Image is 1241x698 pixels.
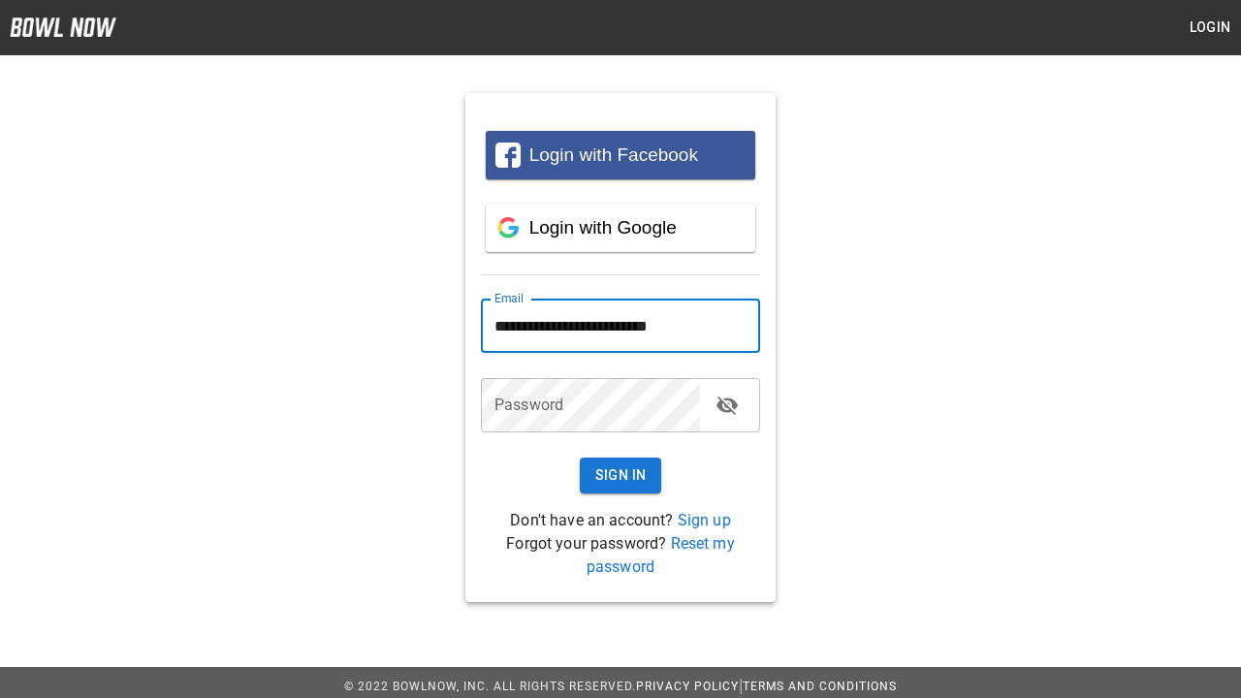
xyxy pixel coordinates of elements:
p: Forgot your password? [481,532,760,579]
button: toggle password visibility [708,386,747,425]
button: Login with Facebook [486,131,755,179]
img: logo [10,17,116,37]
a: Reset my password [587,534,735,576]
a: Sign up [678,511,731,529]
button: Login [1179,10,1241,46]
span: Login with Facebook [529,144,698,165]
a: Privacy Policy [636,680,739,693]
p: Don't have an account? [481,509,760,532]
button: Sign In [580,458,662,493]
span: Login with Google [529,217,677,238]
button: Login with Google [486,204,755,252]
span: © 2022 BowlNow, Inc. All Rights Reserved. [344,680,636,693]
a: Terms and Conditions [743,680,897,693]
